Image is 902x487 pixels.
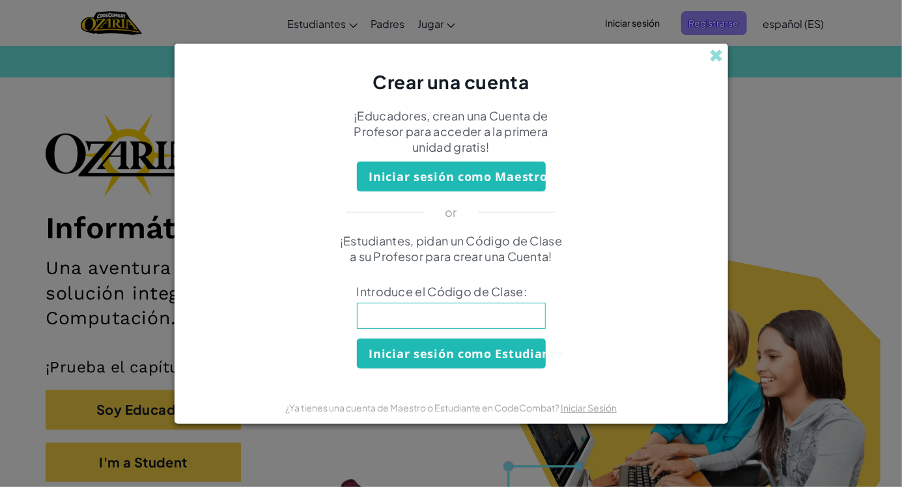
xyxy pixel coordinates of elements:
button: Iniciar sesión como Estudiante [357,339,546,369]
p: ¡Estudiantes, pidan un Código de Clase a su Profesor para crear una Cuenta! [337,233,565,264]
span: ¿Ya tienes una cuenta de Maestro o Estudiante en CodeCombat? [285,402,561,413]
p: or [445,204,457,220]
button: Iniciar sesión como Maestro [357,161,546,191]
span: Introduce el Código de Clase: [357,284,546,299]
a: Iniciar Sesión [561,402,617,413]
span: Crear una cuenta [373,70,529,93]
p: ¡Educadores, crean una Cuenta de Profesor para acceder a la primera unidad gratis! [337,108,565,155]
